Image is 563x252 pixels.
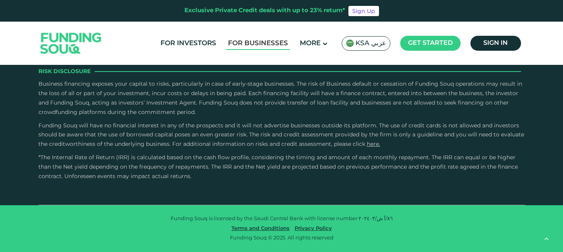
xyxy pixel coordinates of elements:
a: Privacy Policy [293,226,334,231]
span: Funding Souq © [230,235,272,241]
a: Terms and Conditions [230,226,292,231]
span: More [300,40,321,47]
a: here. [367,142,380,147]
p: Business financing exposes your capital to risks, particularly in case of early-stage businesses.... [38,80,525,117]
span: Risk Disclosure [38,67,91,76]
p: Funding Souq is licensed by the Saudi Central Bank with license number ٨٦/أ ش/٢٠٢٤٠٣ [44,215,519,223]
button: back [537,230,555,248]
span: Get started [408,40,453,46]
span: All rights reserved [288,235,333,241]
a: Sign Up [348,6,379,16]
div: Exclusive Private Credit deals with up to 23% return* [184,6,345,15]
a: For Businesses [226,37,290,50]
span: Funding Souq will have no financial interest in any of the prospects and it will not advertise bu... [38,123,524,147]
span: KSA عربي [355,39,386,48]
p: *The Internal Rate of Return (IRR) is calculated based on the cash flow profile, considering the ... [38,153,525,181]
a: For Investors [159,37,218,50]
img: Logo [33,24,109,63]
span: 2025 [273,235,285,241]
span: Sign in [483,40,508,46]
a: Sign in [470,36,521,51]
img: SA Flag [346,39,354,47]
